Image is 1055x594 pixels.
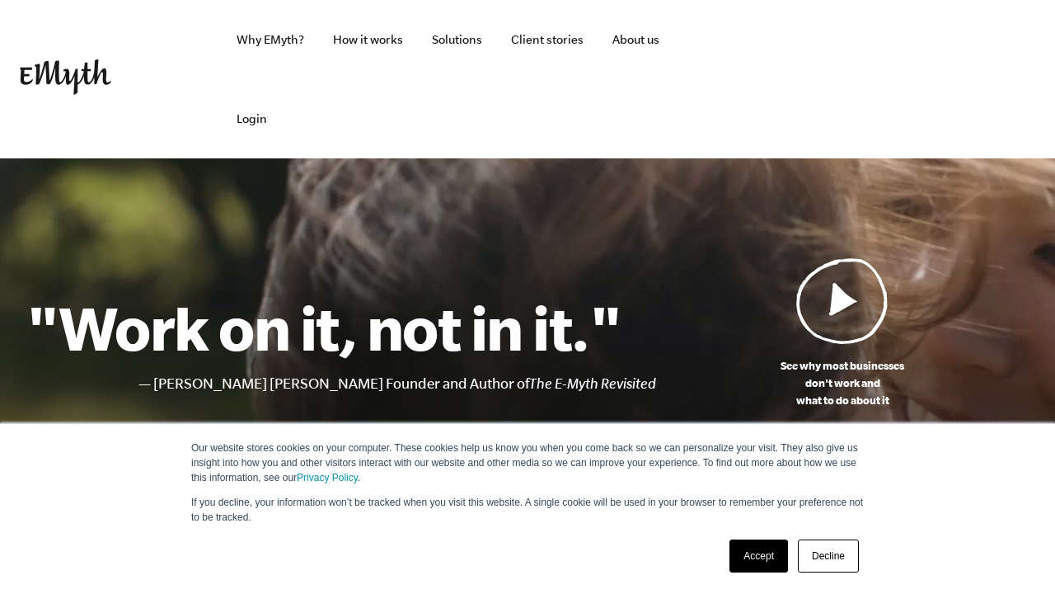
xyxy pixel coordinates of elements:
a: Decline [798,540,859,573]
i: The E-Myth Revisited [529,375,656,392]
p: If you decline, your information won’t be tracked when you visit this website. A single cookie wi... [191,495,864,525]
p: Our website stores cookies on your computer. These cookies help us know you when you come back so... [191,441,864,485]
a: Privacy Policy [297,472,358,483]
h1: "Work on it, not in it." [26,291,656,364]
img: EMyth [20,59,111,95]
a: Login [223,79,280,158]
a: See why most businessesdon't work andwhat to do about it [656,257,1029,409]
p: See why most businesses don't work and what to do about it [656,357,1029,409]
iframe: Embedded CTA [681,61,854,97]
a: Accept [729,540,788,573]
iframe: Embedded CTA [862,61,1035,97]
li: [PERSON_NAME] [PERSON_NAME] Founder and Author of [153,372,656,396]
img: Play Video [796,257,889,344]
